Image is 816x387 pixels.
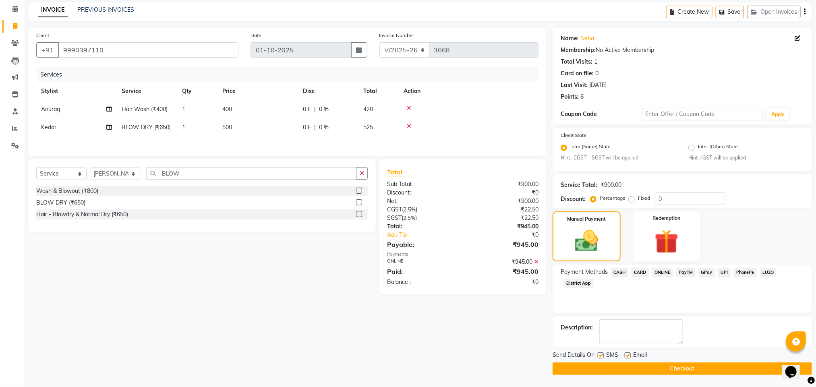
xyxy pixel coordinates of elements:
[633,351,647,361] span: Email
[387,168,406,176] span: Total
[303,123,311,132] span: 0 F
[314,105,316,114] span: |
[399,82,538,100] th: Action
[688,154,804,161] small: Hint : IGST will be applied
[594,58,597,66] div: 1
[381,278,463,286] div: Balance :
[747,6,801,18] button: Open Invoices
[734,268,757,277] span: PhonePe
[36,42,59,58] button: +91
[363,124,373,131] span: 525
[182,124,185,131] span: 1
[463,180,545,188] div: ₹900.00
[642,108,764,120] input: Enter Offer / Coupon Code
[561,268,608,276] span: Payment Methods
[363,106,373,113] span: 420
[561,46,596,54] div: Membership:
[381,197,463,205] div: Net:
[561,110,642,118] div: Coupon Code
[117,82,177,100] th: Service
[652,215,680,222] label: Redemption
[36,199,85,207] div: BLOW DRY (₹650)
[217,82,298,100] th: Price
[463,222,545,231] div: ₹945.00
[595,69,599,78] div: 0
[36,210,128,219] div: Hair - Blowdry & Normal Dry (₹650)
[698,268,715,277] span: GPay
[403,215,415,221] span: 2.5%
[553,362,812,375] button: Checkout
[146,167,356,180] input: Search or Scan
[463,258,545,266] div: ₹945.00
[561,195,586,203] div: Discount:
[553,351,594,361] span: Send Details On
[638,195,650,202] label: Fixed
[358,82,399,100] th: Total
[766,108,789,120] button: Apply
[38,3,68,17] a: INVOICE
[716,6,744,18] button: Save
[222,124,232,131] span: 500
[387,206,402,213] span: CGST
[298,82,358,100] th: Disc
[41,106,60,113] span: Anurag
[570,143,611,153] label: Intra (Same) State
[381,214,463,222] div: ( )
[676,268,696,277] span: PayTM
[580,93,584,101] div: 6
[463,214,545,222] div: ₹22.50
[177,82,217,100] th: Qty
[561,34,579,43] div: Name:
[652,268,673,277] span: ONLINE
[561,58,592,66] div: Total Visits:
[476,231,545,239] div: ₹0
[698,143,738,153] label: Inter (Other) State
[568,228,605,254] img: _cash.svg
[647,227,686,257] img: _gift.svg
[760,268,777,277] span: LUZO
[77,6,134,13] a: PREVIOUS INVOICES
[251,32,261,39] label: Date
[561,323,593,332] div: Description:
[463,267,545,276] div: ₹945.00
[561,46,804,54] div: No Active Membership
[463,188,545,197] div: ₹0
[41,124,56,131] span: Kedar
[122,124,171,131] span: BLOW DRY (₹650)
[567,215,606,223] label: Manual Payment
[463,205,545,214] div: ₹22.50
[222,106,232,113] span: 400
[379,32,414,39] label: Invoice Number
[36,82,117,100] th: Stylist
[319,105,329,114] span: 0 %
[611,268,628,277] span: CASH
[601,181,621,189] div: ₹900.00
[718,268,731,277] span: UPI
[561,132,586,139] label: Client State
[387,214,402,221] span: SGST
[381,231,476,239] a: Add Tip
[561,69,594,78] div: Card on file:
[580,34,594,43] a: Neha
[404,206,416,213] span: 2.5%
[463,240,545,249] div: ₹945.00
[632,268,649,277] span: CARD
[381,258,463,266] div: ONLINE
[564,279,594,288] span: District App
[36,187,98,195] div: Wash & Blowout (₹800)
[303,105,311,114] span: 0 F
[463,197,545,205] div: ₹900.00
[600,195,625,202] label: Percentage
[182,106,185,113] span: 1
[606,351,618,361] span: SMS
[381,180,463,188] div: Sub Total:
[666,6,712,18] button: Create New
[36,32,49,39] label: Client
[782,355,808,379] iframe: chat widget
[381,222,463,231] div: Total:
[381,188,463,197] div: Discount:
[319,123,329,132] span: 0 %
[122,106,168,113] span: Hair Wash (₹400)
[561,181,597,189] div: Service Total:
[561,154,676,161] small: Hint : CGST + SGST will be applied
